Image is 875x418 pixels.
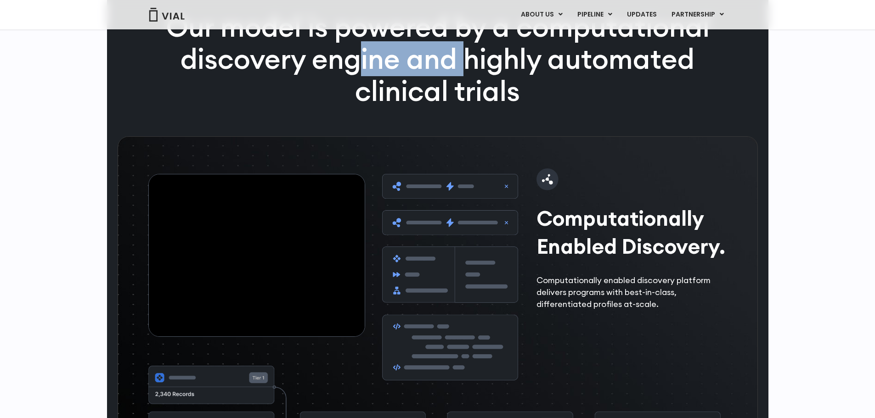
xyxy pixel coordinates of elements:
p: Computationally enabled discovery platform delivers programs with best-in-class, differentiated p... [536,274,732,310]
img: Clip art of grey boxes with purple symbols and fake code [382,174,518,380]
a: UPDATES [620,7,664,22]
a: PIPELINEMenu Toggle [570,7,619,22]
a: ABOUT USMenu Toggle [514,7,570,22]
h2: Computationally Enabled Discovery. [536,204,732,260]
img: Vial Logo [148,8,185,22]
p: Our model is powered by a computational discovery engine and highly automated clinical trials [142,11,734,107]
img: molecule-icon [536,168,559,190]
a: PARTNERSHIPMenu Toggle [664,7,731,22]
